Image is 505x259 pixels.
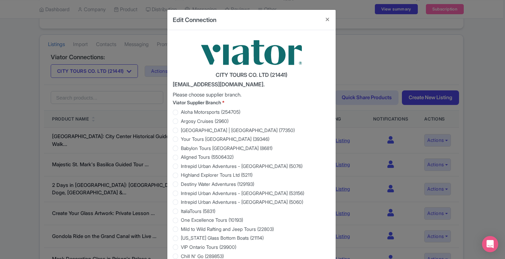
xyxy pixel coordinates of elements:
label: Aligned Tours (5506432) [181,153,234,160]
label: Intrepid Urban Adventures - [GEOGRAPHIC_DATA] (53156) [181,190,304,197]
label: Mild to Wild Rafting and Jeep Tours (22803) [181,225,274,233]
label: VIP Ontario Tours (29900) [181,243,236,251]
label: [US_STATE] Glass Bottom Boats (21114) [181,234,264,241]
label: Argosy Cruises (2960) [181,117,229,125]
label: ItaliaTours (5831) [181,208,215,215]
label: [GEOGRAPHIC_DATA] | [GEOGRAPHIC_DATA] (77350) [181,127,295,134]
h4: CITY TOURS CO. LTD (21441) [173,72,330,78]
p: Please choose supplier branch. [173,91,330,99]
img: viator-9033d3fb01e0b80761764065a76b653a.png [201,36,302,69]
label: Intrepid Urban Adventures - [GEOGRAPHIC_DATA] (5060) [181,198,303,206]
label: Destiny Water Adventures (129193) [181,180,254,188]
span: Viator Supplier Branch [173,100,221,105]
label: One Excellence Tours (10193) [181,216,243,223]
button: Close [319,10,336,29]
h4: [EMAIL_ADDRESS][DOMAIN_NAME]. [173,82,330,88]
label: Babylon Tours [GEOGRAPHIC_DATA] (8681) [181,145,272,152]
label: Your Tours [GEOGRAPHIC_DATA] (39346) [181,135,269,143]
div: Open Intercom Messenger [482,236,498,252]
label: Highland Explorer Tours Ltd (5211) [181,171,252,178]
label: Aloha Motorsports (254705) [181,108,240,115]
h4: Edit Connection [173,15,216,24]
label: Intrepid Urban Adventures - [GEOGRAPHIC_DATA] (5076) [181,163,303,170]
